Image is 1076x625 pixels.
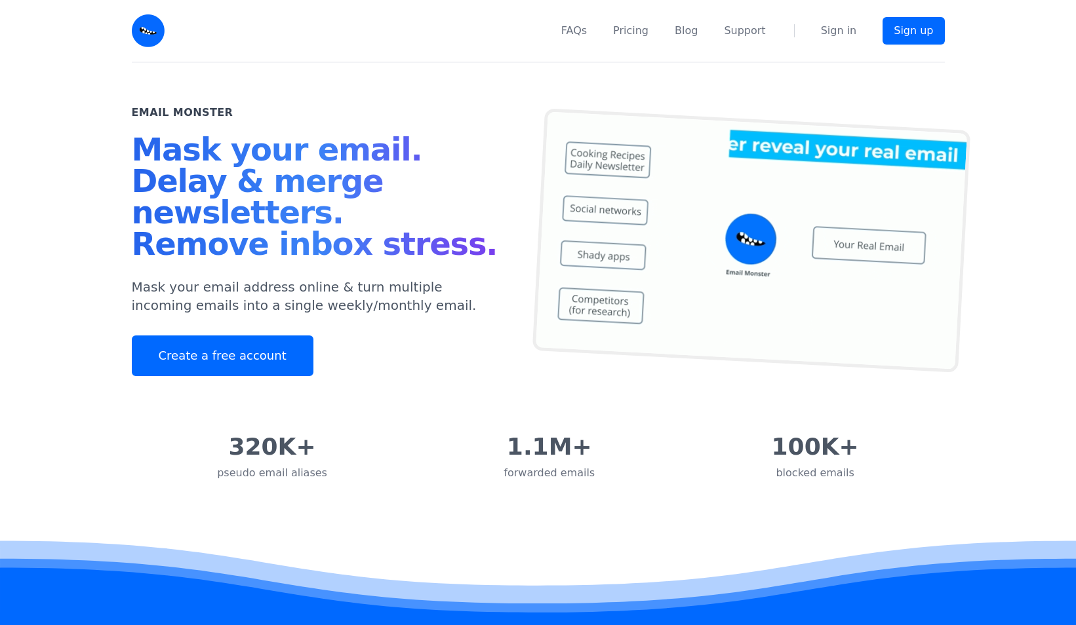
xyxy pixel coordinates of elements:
div: blocked emails [772,465,859,481]
img: temp mail, free temporary mail, Temporary Email [532,108,970,373]
div: 320K+ [217,434,327,460]
a: FAQs [561,23,587,39]
div: 1.1M+ [504,434,595,460]
div: 100K+ [772,434,859,460]
img: Email Monster [132,14,165,47]
a: Blog [675,23,698,39]
a: Support [724,23,765,39]
a: Create a free account [132,335,313,376]
a: Sign in [821,23,857,39]
div: pseudo email aliases [217,465,327,481]
h2: Email Monster [132,105,233,121]
h1: Mask your email. Delay & merge newsletters. Remove inbox stress. [132,134,507,265]
p: Mask your email address online & turn multiple incoming emails into a single weekly/monthly email. [132,278,507,314]
a: Pricing [613,23,648,39]
a: Sign up [883,17,944,45]
div: forwarded emails [504,465,595,481]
